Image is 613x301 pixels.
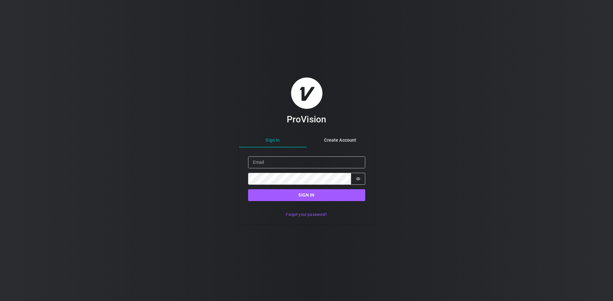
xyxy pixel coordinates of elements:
button: Sign in [248,189,365,201]
input: Email [248,156,365,168]
button: Create Account [307,133,374,147]
button: Show password [351,173,365,185]
h3: ProVision [287,114,326,125]
button: Sign In [239,133,307,147]
button: Forgot your password? [283,210,330,219]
